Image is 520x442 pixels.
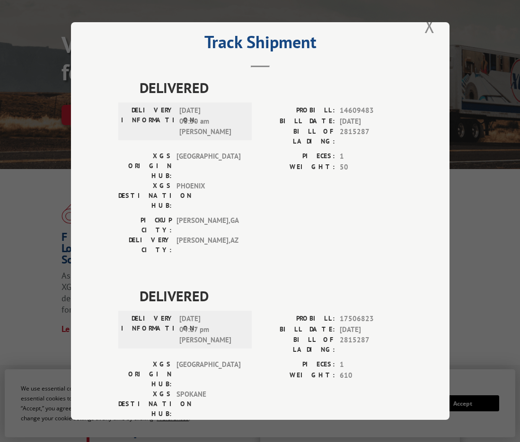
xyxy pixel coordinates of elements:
[260,161,335,172] label: WEIGHT:
[176,359,240,389] span: [GEOGRAPHIC_DATA]
[260,151,335,162] label: PIECES:
[340,151,402,162] span: 1
[179,314,243,346] span: [DATE] 04:17 pm [PERSON_NAME]
[118,151,172,181] label: XGS ORIGIN HUB:
[140,77,402,98] span: DELIVERED
[260,105,335,116] label: PROBILL:
[340,105,402,116] span: 14609483
[176,215,240,235] span: [PERSON_NAME] , GA
[340,116,402,127] span: [DATE]
[340,370,402,381] span: 610
[340,161,402,172] span: 50
[140,285,402,306] span: DELIVERED
[260,314,335,324] label: PROBILL:
[340,324,402,335] span: [DATE]
[340,335,402,355] span: 2815287
[118,215,172,235] label: PICKUP CITY:
[340,314,402,324] span: 17506823
[118,35,402,53] h2: Track Shipment
[118,235,172,255] label: DELIVERY CITY:
[260,324,335,335] label: BILL DATE:
[179,105,243,137] span: [DATE] 06:30 am [PERSON_NAME]
[176,235,240,255] span: [PERSON_NAME] , AZ
[260,370,335,381] label: WEIGHT:
[260,335,335,355] label: BILL OF LADING:
[118,389,172,419] label: XGS DESTINATION HUB:
[176,181,240,211] span: PHOENIX
[340,127,402,146] span: 2815287
[260,116,335,127] label: BILL DATE:
[118,181,172,211] label: XGS DESTINATION HUB:
[176,151,240,181] span: [GEOGRAPHIC_DATA]
[121,314,175,346] label: DELIVERY INFORMATION:
[260,359,335,370] label: PIECES:
[118,359,172,389] label: XGS ORIGIN HUB:
[260,127,335,146] label: BILL OF LADING:
[121,105,175,137] label: DELIVERY INFORMATION:
[176,389,240,419] span: SPOKANE
[340,359,402,370] span: 1
[422,13,438,39] button: Close modal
